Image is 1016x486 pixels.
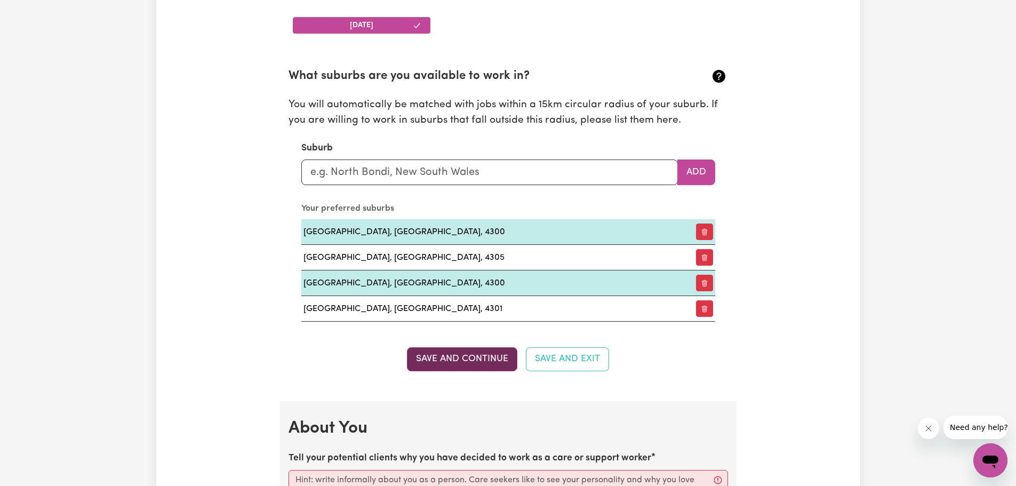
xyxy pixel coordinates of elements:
td: [GEOGRAPHIC_DATA], [GEOGRAPHIC_DATA], 4300 [301,270,676,296]
caption: Your preferred suburbs [301,198,715,219]
button: Add to preferred suburbs [677,160,715,185]
button: [DATE] [293,17,431,34]
h2: About You [289,418,728,439]
button: Remove preferred suburb [696,224,713,240]
iframe: Message from company [943,416,1007,439]
button: Save and Exit [526,347,609,371]
button: Save and Continue [407,347,517,371]
iframe: Close message [918,418,939,439]
td: [GEOGRAPHIC_DATA], [GEOGRAPHIC_DATA], 4301 [301,296,676,322]
p: You will automatically be matched with jobs within a 15km circular radius of your suburb. If you ... [289,98,728,129]
button: Remove preferred suburb [696,275,713,291]
label: Tell your potential clients why you have decided to work as a care or support worker [289,451,651,465]
td: [GEOGRAPHIC_DATA], [GEOGRAPHIC_DATA], 4305 [301,245,676,270]
td: [GEOGRAPHIC_DATA], [GEOGRAPHIC_DATA], 4300 [301,219,676,245]
input: e.g. North Bondi, New South Wales [301,160,678,185]
h2: What suburbs are you available to work in? [289,69,655,84]
span: Need any help? [6,7,65,16]
button: Remove preferred suburb [696,300,713,317]
label: Suburb [301,141,333,155]
button: Remove preferred suburb [696,249,713,266]
iframe: Button to launch messaging window [973,443,1007,477]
